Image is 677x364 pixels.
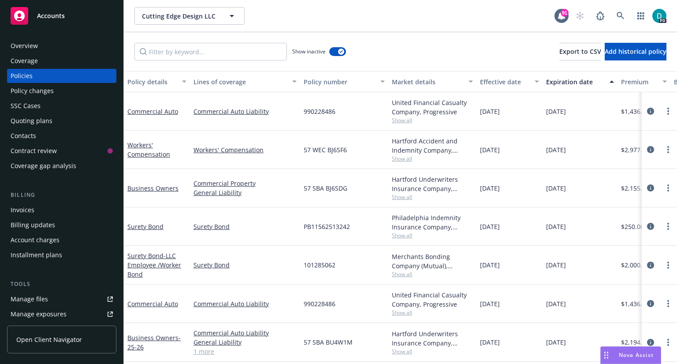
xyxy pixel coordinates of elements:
span: Show all [392,309,473,316]
a: Account charges [7,233,116,247]
a: more [663,221,673,232]
span: - LLC Employee /Worker Bond [127,251,181,278]
span: [DATE] [480,107,500,116]
a: circleInformation [645,183,656,193]
span: Show all [392,348,473,355]
button: Lines of coverage [190,71,300,92]
a: Commercial Auto Liability [193,107,297,116]
a: SSC Cases [7,99,116,113]
span: $1,436.76 [621,299,649,308]
a: Switch app [632,7,650,25]
div: Effective date [480,77,529,86]
div: Expiration date [546,77,604,86]
div: Account charges [11,233,60,247]
span: [DATE] [480,260,500,270]
div: United Financial Casualty Company, Progressive [392,98,473,116]
span: [DATE] [480,338,500,347]
div: Philadelphia Indemnity Insurance Company, [GEOGRAPHIC_DATA] Insurance Companies [392,213,473,232]
div: Contract review [11,144,57,158]
div: Manage files [11,292,48,306]
a: Commercial Auto Liability [193,328,297,338]
div: Invoices [11,203,34,217]
span: [DATE] [546,145,566,154]
span: [DATE] [546,338,566,347]
span: Show all [392,232,473,239]
span: [DATE] [480,145,500,154]
div: Quoting plans [11,114,52,128]
a: Manage files [7,292,116,306]
div: Overview [11,39,38,53]
a: Search [612,7,629,25]
a: Commercial Auto Liability [193,299,297,308]
span: [DATE] [546,107,566,116]
div: Coverage gap analysis [11,159,76,173]
button: Policy number [300,71,388,92]
a: circleInformation [645,221,656,232]
button: Export to CSV [559,43,601,60]
span: Export to CSV [559,47,601,56]
button: Market details [388,71,476,92]
a: Surety Bond [193,260,297,270]
button: Nova Assist [600,346,661,364]
div: Billing updates [11,218,55,232]
a: circleInformation [645,337,656,348]
a: Coverage [7,54,116,68]
div: Market details [392,77,463,86]
a: more [663,183,673,193]
div: Billing [7,191,116,199]
div: Lines of coverage [193,77,287,86]
a: Contacts [7,129,116,143]
div: Merchants Bonding Company (Mutual), Merchants Bonding Company, Surety1 [392,252,473,270]
span: [DATE] [546,222,566,231]
a: Business Owners [127,334,181,351]
a: Workers' Compensation [193,145,297,154]
span: 57 WEC BJ6SF6 [304,145,347,154]
div: Contacts [11,129,36,143]
div: Hartford Accident and Indemnity Company, Hartford Insurance Group [392,136,473,155]
div: Installment plans [11,248,62,262]
span: PB11562513242 [304,222,350,231]
div: 91 [561,9,569,17]
a: Commercial Auto [127,107,178,116]
span: $1,436.76 [621,107,649,116]
a: Billing updates [7,218,116,232]
a: Installment plans [7,248,116,262]
span: 990228486 [304,107,335,116]
div: Manage exposures [11,307,67,321]
span: [DATE] [480,184,500,193]
div: Drag to move [601,347,612,364]
a: Contract review [7,144,116,158]
a: Surety Bond [193,222,297,231]
span: Show all [392,270,473,278]
div: Policies [11,69,33,83]
a: General Liability [193,188,297,197]
a: Surety Bond [127,222,164,231]
a: Start snowing [571,7,589,25]
a: 1 more [193,347,297,356]
span: Show all [392,155,473,162]
a: more [663,144,673,155]
button: Premium [617,71,670,92]
a: Manage exposures [7,307,116,321]
span: $2,194.00 [621,338,649,347]
span: $2,977.00 [621,145,649,154]
a: Commercial Property [193,179,297,188]
div: SSC Cases [11,99,41,113]
div: United Financial Casualty Company, Progressive [392,290,473,309]
span: Show all [392,193,473,201]
div: Coverage [11,54,38,68]
span: $2,000.00 [621,260,649,270]
span: Show all [392,116,473,124]
img: photo [652,9,666,23]
span: Accounts [37,12,65,19]
a: Surety Bond [127,251,181,278]
button: Expiration date [543,71,617,92]
a: circleInformation [645,106,656,116]
span: [DATE] [480,222,500,231]
div: Policy details [127,77,177,86]
a: Invoices [7,203,116,217]
a: circleInformation [645,144,656,155]
span: Cutting Edge Design LLC [142,11,218,21]
span: $250.00 [621,222,644,231]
